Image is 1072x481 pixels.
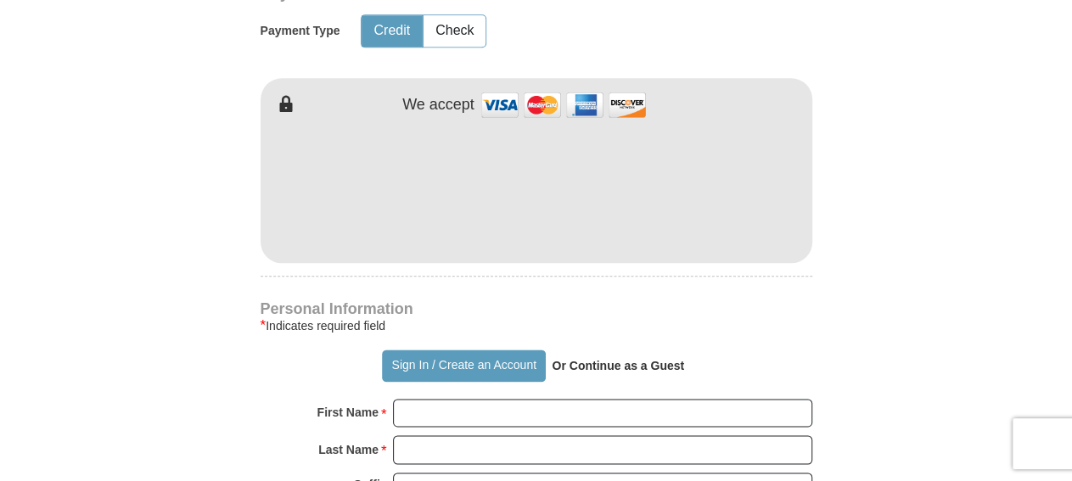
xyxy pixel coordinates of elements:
h4: We accept [402,96,474,115]
button: Credit [362,15,422,47]
h4: Personal Information [261,302,812,316]
strong: Last Name [318,438,379,461]
strong: First Name [317,400,379,424]
button: Sign In / Create an Account [382,350,546,382]
button: Check [424,15,485,47]
h5: Payment Type [261,24,340,38]
img: credit cards accepted [479,87,648,123]
div: Indicates required field [261,316,812,336]
strong: Or Continue as a Guest [552,359,684,372]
